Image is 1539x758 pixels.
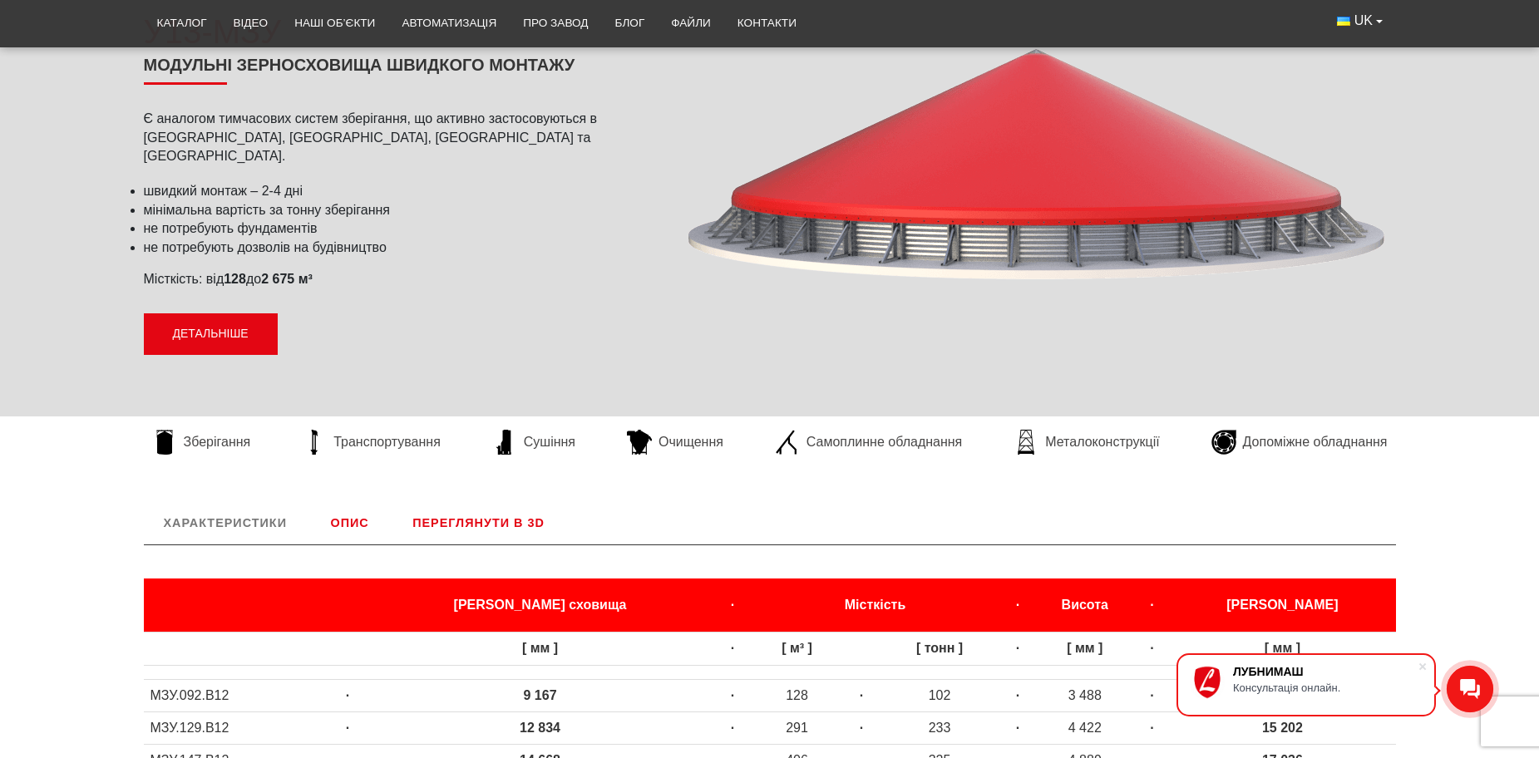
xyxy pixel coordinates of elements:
a: Характеристики [144,501,307,544]
strong: [ м³ ] [782,641,812,655]
span: Металоконструкції [1045,433,1159,451]
img: Українська [1337,17,1350,26]
strong: · [1150,598,1153,612]
td: 102 [879,679,1001,711]
strong: 15 202 [1262,721,1303,735]
button: UK [1324,5,1395,37]
span: Сушіння [524,433,575,451]
strong: · [860,721,863,735]
div: ЛУБНИМАШ [1233,665,1418,678]
strong: · [731,598,734,612]
td: 3 488 [1035,679,1135,711]
span: Зберігання [184,433,251,451]
strong: · [1150,641,1153,655]
td: МЗУ.092.В12 [144,679,331,711]
a: Файли [658,5,724,42]
a: Відео [220,5,282,42]
th: Місткість [750,578,1001,632]
strong: · [346,721,349,735]
td: 128 [750,679,845,711]
strong: · [1016,598,1019,612]
th: [PERSON_NAME] сховища [365,578,715,632]
strong: · [346,688,349,702]
span: Допоміжне обладнання [1243,433,1388,451]
td: 291 [750,712,845,745]
a: Каталог [144,5,220,42]
a: Очищення [619,430,732,455]
a: Транспортування [293,430,449,455]
a: Блог [601,5,658,42]
span: UK [1354,12,1373,30]
h1: Модульні зерносховища швидкого монтажу [144,55,651,85]
li: не потребують дозволів на будівництво [144,239,651,257]
td: 233 [879,712,1001,745]
strong: · [860,688,863,702]
strong: 9 167 [524,688,557,702]
li: швидкий монтаж – 2-4 дні [144,182,651,200]
td: 4 422 [1035,712,1135,745]
p: Місткість: від до [144,270,651,288]
strong: · [731,721,734,735]
li: мінімальна вартість за тонну зберігання [144,201,651,219]
div: Консультація онлайн. [1233,682,1418,694]
strong: · [1150,688,1153,702]
strong: [ мм ] [522,641,558,655]
span: Самоплинне обладнання [806,433,962,451]
li: не потребують фундаментів [144,219,651,238]
strong: · [1150,721,1153,735]
a: Зберігання [144,430,259,455]
a: Металоконструкції [1005,430,1167,455]
a: Самоплинне обладнання [767,430,970,455]
strong: 2 675 м³ [261,272,313,286]
span: Транспортування [333,433,441,451]
strong: · [1016,641,1019,655]
a: Опис [310,501,388,544]
th: [PERSON_NAME] [1169,578,1395,632]
span: Очищення [659,433,723,451]
strong: · [1016,688,1019,702]
a: Наші об’єкти [281,5,388,42]
a: Автоматизація [388,5,510,42]
strong: · [731,641,734,655]
strong: [ мм ] [1265,641,1300,655]
a: Допоміжне обладнання [1203,430,1396,455]
strong: · [1016,721,1019,735]
a: Про завод [510,5,601,42]
a: Переглянути в 3D [392,501,565,544]
th: Висота [1035,578,1135,632]
strong: [ тонн ] [916,641,963,655]
a: Детальніше [144,313,278,355]
a: Сушіння [484,430,584,455]
strong: 12 834 [520,721,560,735]
strong: · [731,688,734,702]
td: МЗУ.129.В12 [144,712,331,745]
p: Є аналогом тимчасових систем зберігання, що активно застосовуються в [GEOGRAPHIC_DATA], [GEOGRAPH... [144,110,651,165]
a: Контакти [724,5,810,42]
strong: [ мм ] [1067,641,1102,655]
strong: 128 [224,272,246,286]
